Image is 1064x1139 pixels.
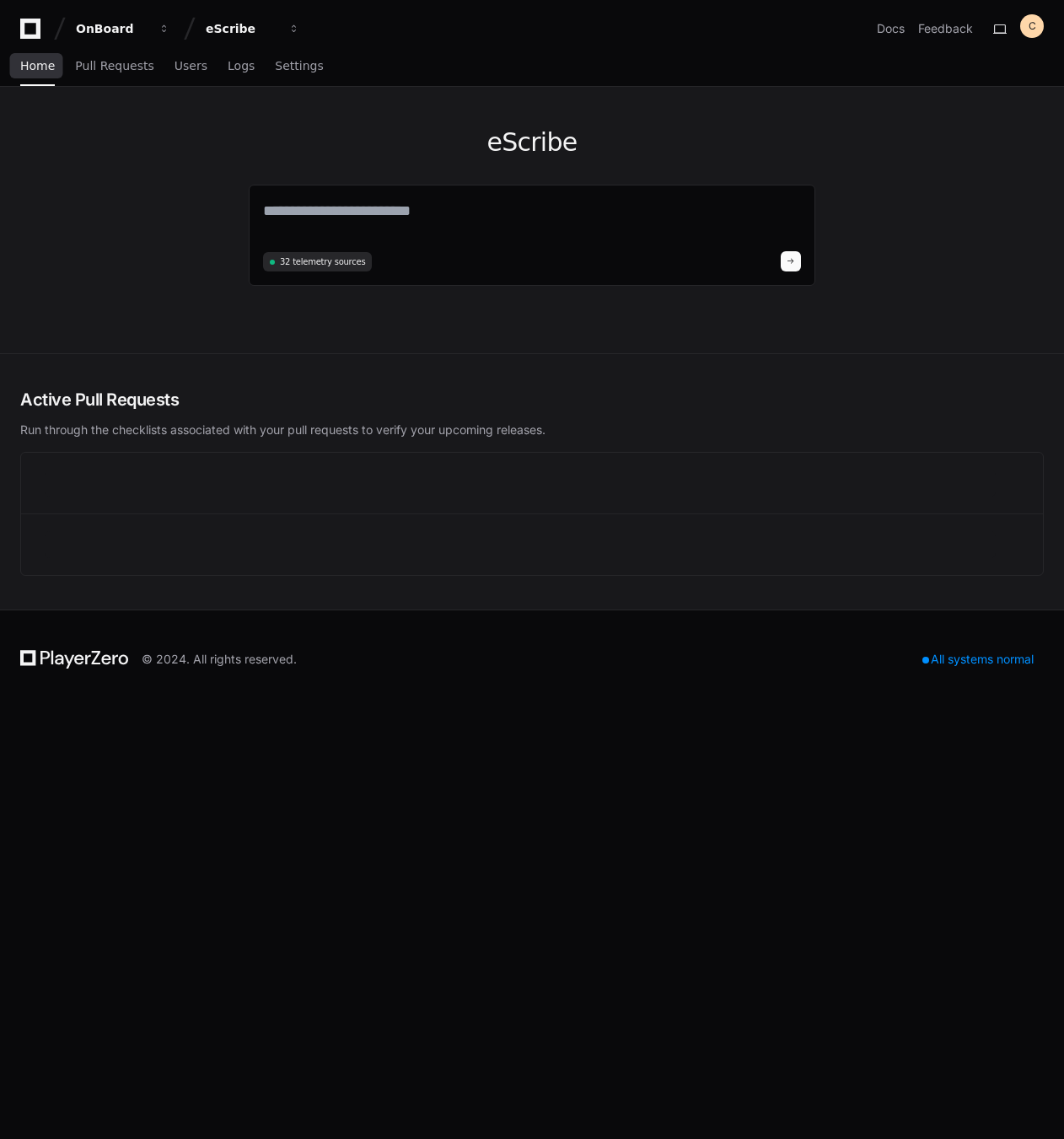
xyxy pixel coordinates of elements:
[20,61,55,71] span: Home
[912,647,1044,671] div: All systems normal
[175,47,207,86] a: Users
[20,422,1044,438] p: Run through the checklists associated with your pull requests to verify your upcoming releases.
[20,388,1044,411] h2: Active Pull Requests
[228,47,255,86] a: Logs
[877,20,905,37] a: Docs
[69,13,177,44] button: OnBoard
[20,47,55,86] a: Home
[1010,1083,1056,1129] iframe: Open customer support
[76,20,148,37] div: OnBoard
[142,651,297,668] div: © 2024. All rights reserved.
[918,20,973,37] button: Feedback
[275,47,323,86] a: Settings
[75,61,153,71] span: Pull Requests
[1020,14,1044,38] button: C
[228,61,255,71] span: Logs
[280,255,365,268] span: 32 telemetry sources
[275,61,323,71] span: Settings
[199,13,307,44] button: eScribe
[175,61,207,71] span: Users
[75,47,153,86] a: Pull Requests
[249,127,815,158] h1: eScribe
[206,20,278,37] div: eScribe
[1029,19,1036,33] h1: C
